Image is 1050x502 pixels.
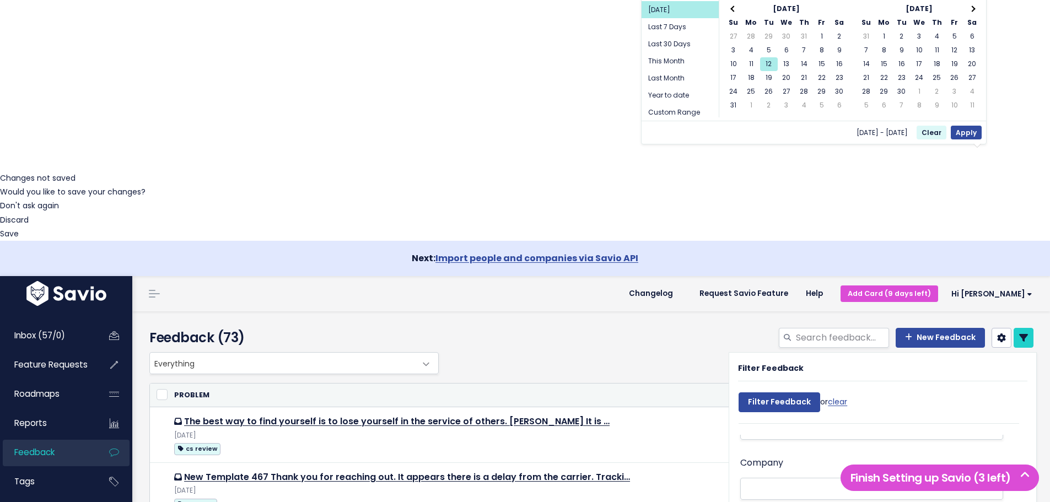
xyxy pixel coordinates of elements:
[168,384,748,407] th: Problem
[740,455,783,471] label: Company
[911,71,928,85] td: 24
[174,430,741,441] div: [DATE]
[813,44,831,57] td: 8
[831,30,848,44] td: 2
[928,30,946,44] td: 4
[760,99,778,112] td: 2
[928,71,946,85] td: 25
[858,85,875,99] td: 28
[831,57,848,71] td: 16
[858,71,875,85] td: 21
[760,16,778,30] th: Tu
[642,104,719,121] li: Custom Range
[938,285,1041,303] a: Hi [PERSON_NAME]
[691,285,797,302] a: Request Savio Feature
[149,328,433,348] h4: Feedback (73)
[3,440,91,465] a: Feedback
[778,16,795,30] th: We
[928,85,946,99] td: 2
[184,415,610,428] a: The best way to find yourself is to lose yourself in the service of others. [PERSON_NAME] It is …
[3,469,91,494] a: Tags
[813,16,831,30] th: Fr
[3,323,91,348] a: Inbox (57/0)
[928,57,946,71] td: 18
[778,44,795,57] td: 6
[174,485,741,496] div: [DATE]
[795,44,813,57] td: 7
[828,396,847,407] a: clear
[911,99,928,112] td: 8
[174,443,220,455] span: cs review
[946,44,963,57] td: 12
[831,99,848,112] td: 6
[725,16,742,30] th: Su
[174,441,220,455] a: cs review
[858,44,875,57] td: 7
[928,16,946,30] th: Th
[797,285,832,302] a: Help
[946,85,963,99] td: 3
[875,85,893,99] td: 29
[795,16,813,30] th: Th
[831,85,848,99] td: 30
[963,44,981,57] td: 13
[813,71,831,85] td: 22
[24,281,109,306] img: logo-white.9d6f32f41409.svg
[911,57,928,71] td: 17
[946,16,963,30] th: Fr
[875,30,893,44] td: 1
[738,363,804,374] strong: Filter Feedback
[963,57,981,71] td: 20
[642,18,719,35] li: Last 7 Days
[813,30,831,44] td: 1
[739,392,820,412] input: Filter Feedback
[831,16,848,30] th: Sa
[149,352,439,374] span: Everything
[795,85,813,99] td: 28
[725,57,742,71] td: 10
[893,85,911,99] td: 30
[642,69,719,87] li: Last Month
[875,44,893,57] td: 8
[841,285,938,301] a: Add Card (9 days left)
[642,87,719,104] li: Year to date
[642,1,719,18] li: [DATE]
[831,44,848,57] td: 9
[642,35,719,52] li: Last 30 Days
[946,71,963,85] td: 26
[150,353,416,374] span: Everything
[760,44,778,57] td: 5
[742,30,760,44] td: 28
[875,16,893,30] th: Mo
[963,71,981,85] td: 27
[642,52,719,69] li: This Month
[795,71,813,85] td: 21
[14,330,65,341] span: Inbox (57/0)
[946,99,963,112] td: 10
[412,252,638,265] strong: Next:
[3,381,91,407] a: Roadmaps
[795,99,813,112] td: 4
[14,446,55,458] span: Feedback
[893,16,911,30] th: Tu
[742,16,760,30] th: Mo
[742,2,831,16] th: [DATE]
[946,57,963,71] td: 19
[760,85,778,99] td: 26
[928,99,946,112] td: 9
[813,85,831,99] td: 29
[858,99,875,112] td: 5
[893,30,911,44] td: 2
[875,57,893,71] td: 15
[951,126,982,139] button: Apply
[795,57,813,71] td: 14
[778,71,795,85] td: 20
[831,71,848,85] td: 23
[3,411,91,436] a: Reports
[946,30,963,44] td: 5
[911,30,928,44] td: 3
[725,30,742,44] td: 27
[795,30,813,44] td: 31
[778,85,795,99] td: 27
[778,57,795,71] td: 13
